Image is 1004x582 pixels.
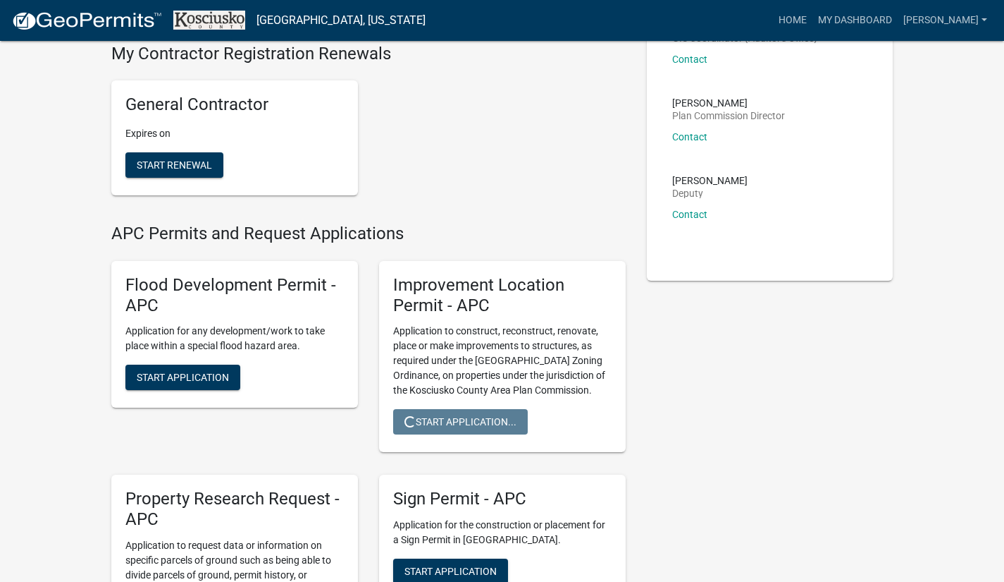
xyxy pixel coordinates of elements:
p: [PERSON_NAME] [672,98,785,108]
button: Start Application [125,365,240,390]
a: Home [773,7,812,34]
a: Contact [672,209,707,220]
a: [GEOGRAPHIC_DATA], [US_STATE] [256,8,426,32]
h5: Flood Development Permit - APC [125,275,344,316]
p: Expires on [125,126,344,141]
span: Start Application [404,566,497,577]
img: Kosciusko County, Indiana [173,11,245,30]
span: Start Renewal [137,159,212,171]
button: Start Application... [393,409,528,435]
a: Contact [672,54,707,65]
h5: General Contractor [125,95,344,115]
p: Application for the construction or placement for a Sign Permit in [GEOGRAPHIC_DATA]. [393,518,612,547]
p: Application to construct, reconstruct, renovate, place or make improvements to structures, as req... [393,324,612,398]
p: Application for any development/work to take place within a special flood hazard area. [125,324,344,353]
span: Start Application... [404,416,516,428]
p: [PERSON_NAME] [672,176,748,186]
a: Contact [672,131,707,143]
h4: APC Permits and Request Applications [111,224,626,244]
h5: Sign Permit - APC [393,489,612,509]
span: Start Application [137,372,229,383]
h5: Improvement Location Permit - APC [393,275,612,316]
h4: My Contractor Registration Renewals [111,44,626,64]
a: My Dashboard [812,7,898,34]
p: Plan Commission Director [672,111,785,121]
a: [PERSON_NAME] [898,7,993,34]
wm-registration-list-section: My Contractor Registration Renewals [111,44,626,207]
h5: Property Research Request - APC [125,489,344,530]
p: Deputy [672,188,748,198]
button: Start Renewal [125,152,223,178]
